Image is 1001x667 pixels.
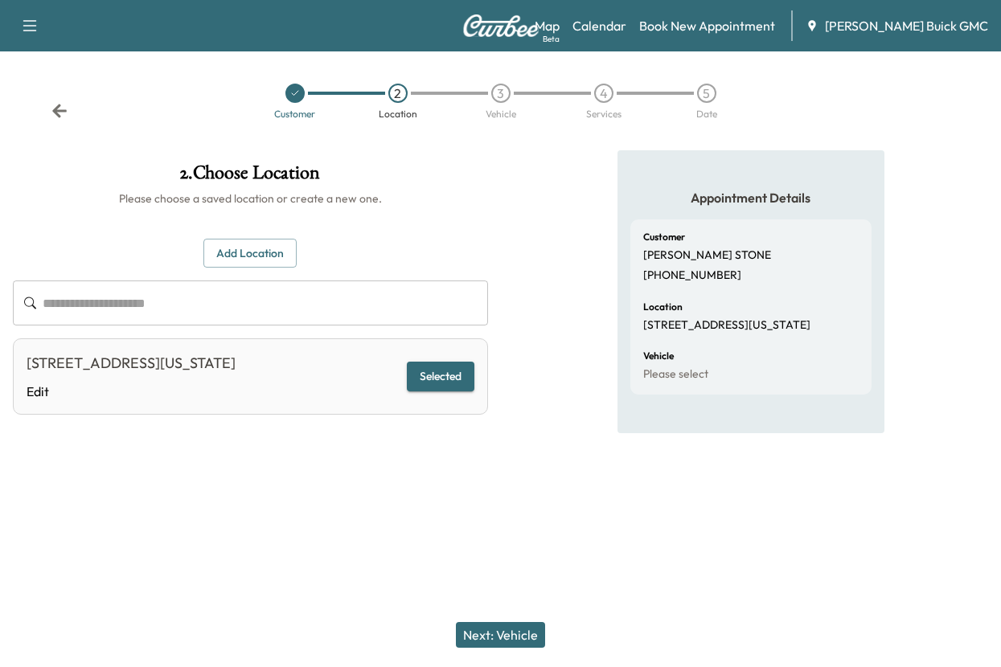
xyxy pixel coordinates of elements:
div: Location [379,109,417,119]
div: 4 [594,84,613,103]
p: [STREET_ADDRESS][US_STATE] [643,318,810,333]
h6: Location [643,302,683,312]
h1: 2 . Choose Location [13,163,488,190]
button: Next: Vehicle [456,622,545,648]
a: Edit [27,382,236,401]
p: Please select [643,367,708,382]
div: Date [696,109,717,119]
p: [PHONE_NUMBER] [643,268,741,283]
div: 2 [388,84,408,103]
h5: Appointment Details [630,189,872,207]
a: MapBeta [535,16,560,35]
p: [PERSON_NAME] STONE [643,248,771,263]
h6: Vehicle [643,351,674,361]
div: Services [586,109,622,119]
h6: Customer [643,232,685,242]
span: [PERSON_NAME] Buick GMC [825,16,988,35]
div: Customer [274,109,315,119]
a: Book New Appointment [639,16,775,35]
div: 5 [697,84,716,103]
div: 3 [491,84,511,103]
div: Back [51,103,68,119]
div: Vehicle [486,109,516,119]
button: Add Location [203,239,297,268]
button: Selected [407,362,474,391]
div: [STREET_ADDRESS][US_STATE] [27,352,236,374]
div: Beta [543,33,560,45]
h6: Please choose a saved location or create a new one. [13,190,488,207]
img: Curbee Logo [462,14,539,37]
a: Calendar [572,16,626,35]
